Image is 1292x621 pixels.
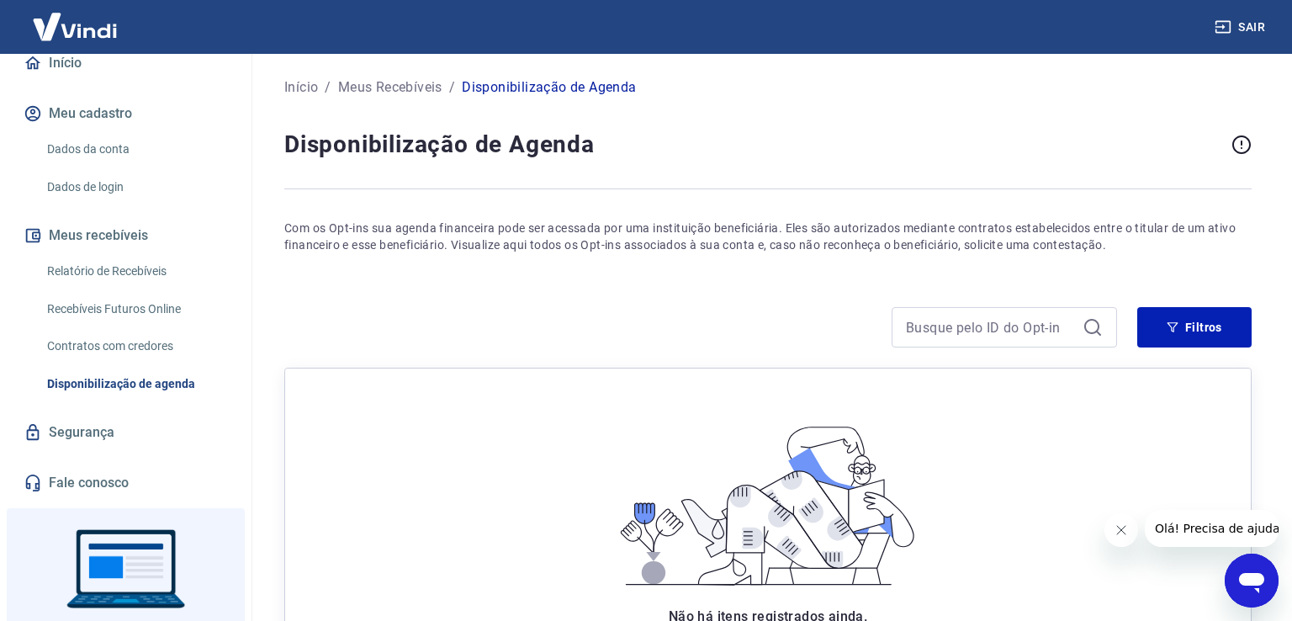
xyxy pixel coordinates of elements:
[40,292,231,326] a: Recebíveis Futuros Online
[20,217,231,254] button: Meus recebíveis
[906,315,1076,340] input: Busque pelo ID do Opt-in
[40,329,231,364] a: Contratos com credores
[20,1,130,52] img: Vindi
[40,367,231,401] a: Disponibilização de agenda
[40,254,231,289] a: Relatório de Recebíveis
[1225,554,1279,608] iframe: Botão para abrir a janela de mensagens
[462,77,636,98] p: Disponibilização de Agenda
[1145,510,1279,547] iframe: Mensagem da empresa
[20,95,231,132] button: Meu cadastro
[20,464,231,502] a: Fale conosco
[20,414,231,451] a: Segurança
[40,132,231,167] a: Dados da conta
[1104,513,1138,547] iframe: Fechar mensagem
[10,12,141,25] span: Olá! Precisa de ajuda?
[284,128,1225,162] h4: Disponibilização de Agenda
[325,77,331,98] p: /
[284,77,318,98] a: Início
[284,220,1252,253] p: Com os Opt-ins sua agenda financeira pode ser acessada por uma instituição beneficiária. Eles são...
[20,45,231,82] a: Início
[40,170,231,204] a: Dados de login
[1211,12,1272,43] button: Sair
[338,77,442,98] a: Meus Recebíveis
[1137,307,1252,348] button: Filtros
[449,77,455,98] p: /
